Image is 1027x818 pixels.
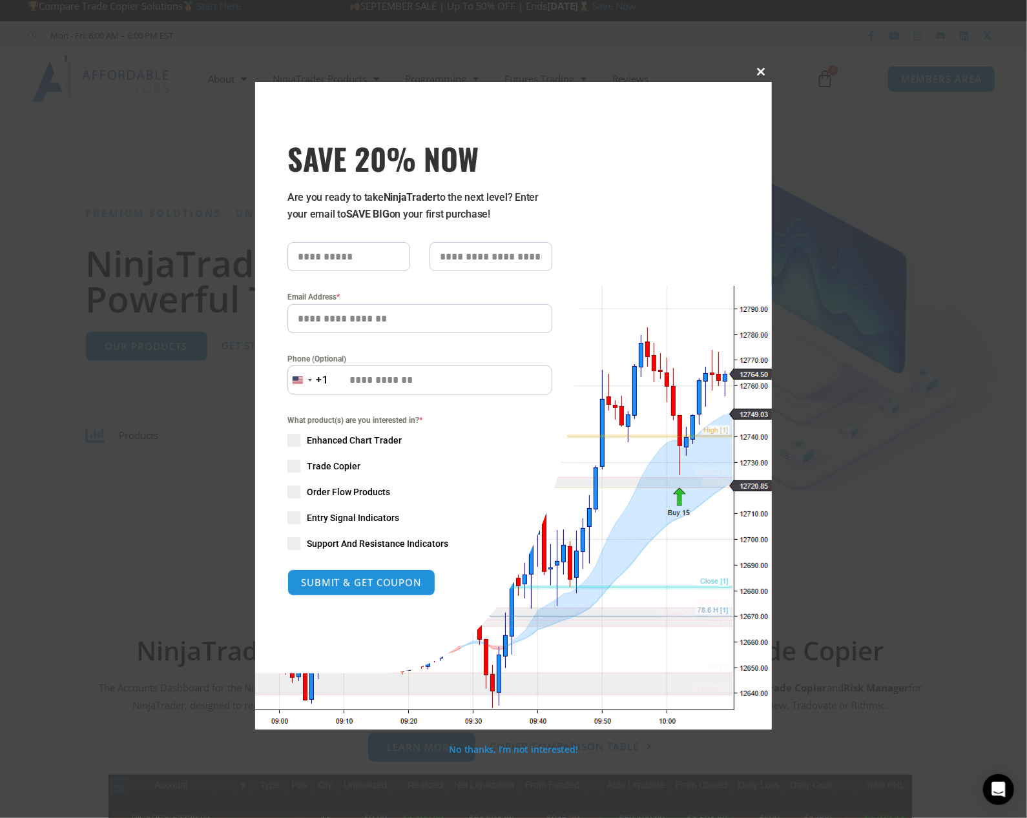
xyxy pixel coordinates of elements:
span: Order Flow Products [307,486,390,498]
span: Trade Copier [307,460,360,473]
label: Support And Resistance Indicators [287,537,552,550]
p: Are you ready to take to the next level? Enter your email to on your first purchase! [287,189,552,223]
label: Enhanced Chart Trader [287,434,552,447]
div: +1 [316,372,329,389]
strong: NinjaTrader [384,191,437,203]
span: Support And Resistance Indicators [307,537,448,550]
strong: SAVE BIG [346,208,389,220]
span: Enhanced Chart Trader [307,434,402,447]
div: Open Intercom Messenger [983,774,1014,805]
button: Selected country [287,365,329,394]
a: No thanks, I’m not interested! [449,743,577,755]
button: SUBMIT & GET COUPON [287,569,435,596]
label: Trade Copier [287,460,552,473]
label: Entry Signal Indicators [287,511,552,524]
label: Order Flow Products [287,486,552,498]
label: Phone (Optional) [287,353,552,365]
span: What product(s) are you interested in? [287,414,552,427]
label: Email Address [287,291,552,303]
h3: SAVE 20% NOW [287,140,552,176]
span: Entry Signal Indicators [307,511,399,524]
